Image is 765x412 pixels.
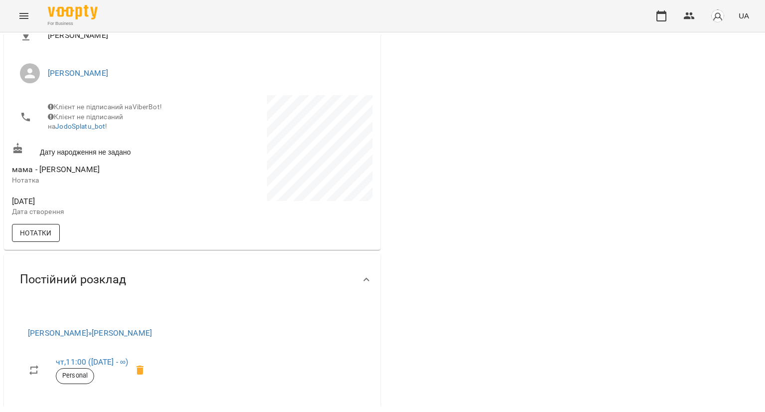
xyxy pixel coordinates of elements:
[12,4,36,28] button: Menu
[12,165,100,174] span: мама - [PERSON_NAME]
[4,254,381,305] div: Постійний розклад
[48,20,98,27] span: For Business
[12,207,190,217] p: Дата створення
[48,103,162,111] span: Клієнт не підписаний на ViberBot!
[56,357,128,367] a: чт,11:00 ([DATE] - ∞)
[48,5,98,19] img: Voopty Logo
[10,141,192,159] div: Дату народження не задано
[28,328,152,338] a: [PERSON_NAME]»[PERSON_NAME]
[12,196,190,207] span: [DATE]
[20,272,126,287] span: Постійний розклад
[48,113,123,131] span: Клієнт не підписаний на !
[128,358,152,382] span: Видалити приватний урок Половинка Вікторія чт 11:00 клієнта Іван Сімінов
[48,29,365,41] span: [PERSON_NAME]
[55,122,105,130] a: JodoSplatu_bot
[20,227,52,239] span: Нотатки
[12,224,60,242] button: Нотатки
[739,10,749,21] span: UA
[711,9,725,23] img: avatar_s.png
[48,68,108,78] a: [PERSON_NAME]
[12,176,190,186] p: Нотатка
[56,371,94,380] span: Personal
[735,6,753,25] button: UA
